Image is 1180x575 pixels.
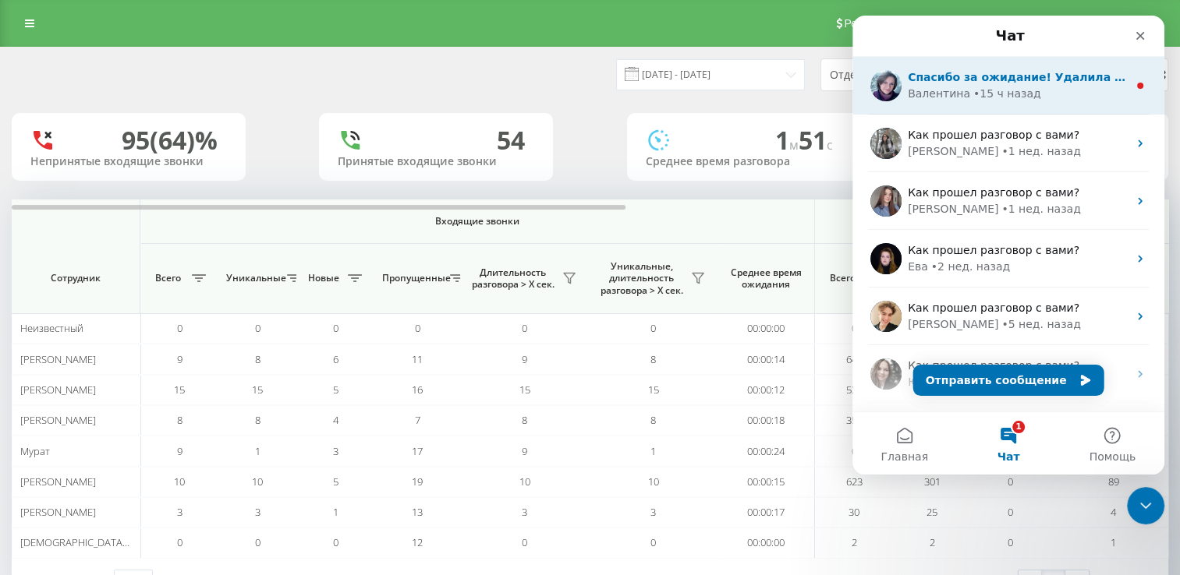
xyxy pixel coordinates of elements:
div: Отдел/Сотрудник [830,69,1016,82]
span: 0 [852,321,857,335]
span: 5 [333,474,338,489]
span: Среднее время ожидания [729,266,803,291]
span: 9 [522,444,527,458]
span: 8 [650,413,656,427]
span: 0 [522,321,527,335]
span: 0 [1008,505,1013,519]
span: 15 [174,383,185,397]
span: 9 [177,352,182,366]
td: 00:00:00 [718,527,815,558]
span: 301 [924,474,941,489]
span: 0 [522,535,527,549]
font: 1 [775,123,789,157]
span: 6 [333,352,338,366]
span: 0 [333,535,338,549]
span: 0 [650,321,656,335]
font: 95 [122,123,150,157]
span: 0 [1008,474,1013,489]
td: 00:00:18 [718,405,815,436]
span: 10 [174,474,185,489]
span: Длительность разговора > Х сек. [468,266,558,291]
div: Среднее время разговора [646,155,842,168]
span: 9 [177,444,182,458]
span: c [827,136,833,153]
span: 8 [255,352,260,366]
span: 1 [255,444,260,458]
span: Мурат [20,444,50,458]
div: 54 [497,125,525,155]
td: 00:00:17 [718,497,815,527]
span: 2 [930,535,935,549]
span: [PERSON_NAME] [20,413,96,427]
span: 1 [650,444,656,458]
span: 0 [650,535,656,549]
span: Неизвестный [20,321,83,335]
span: [PERSON_NAME] [20,474,96,489]
iframe: Intercom live chat [852,16,1164,474]
font: (64)% [150,123,218,157]
span: Входящие звонки [181,215,774,228]
span: 1 [333,505,338,519]
iframe: Intercom live chat [1127,487,1164,524]
span: [DEMOGRAPHIC_DATA][PERSON_NAME] [20,535,201,549]
span: Новые [304,272,343,284]
span: 3 [522,505,527,519]
span: 17 [412,444,423,458]
span: 3 [177,505,182,519]
span: 30 [849,505,859,519]
td: 00:00:12 [718,375,815,405]
span: Уникальные, длительность разговора > Х сек. [597,260,686,297]
span: 13 [412,505,423,519]
span: 0 [415,321,420,335]
td: 00:00:00 [718,313,815,344]
span: 10 [519,474,530,489]
span: 355 [846,413,863,427]
span: 89 [1108,474,1119,489]
span: 10 [648,474,659,489]
span: [PERSON_NAME] [20,383,96,397]
span: Всего [148,272,187,284]
span: 0 [255,535,260,549]
span: Всего [823,272,862,284]
span: 8 [650,352,656,366]
td: 00:00:14 [718,344,815,374]
span: 8 [522,413,527,427]
span: 3 [650,505,656,519]
div: Принятые входящие звонки [338,155,534,168]
td: 00:00:15 [718,467,815,497]
span: 15 [648,383,659,397]
span: 5 [333,383,338,397]
span: 1 [1111,535,1116,549]
span: 4 [1111,505,1116,519]
span: 3 [255,505,260,519]
span: 16 [412,383,423,397]
span: 15 [252,383,263,397]
span: 4 [333,413,338,427]
span: [PERSON_NAME] [20,352,96,366]
span: 8 [255,413,260,427]
span: 3 [333,444,338,458]
span: Пропущенные [382,272,445,284]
